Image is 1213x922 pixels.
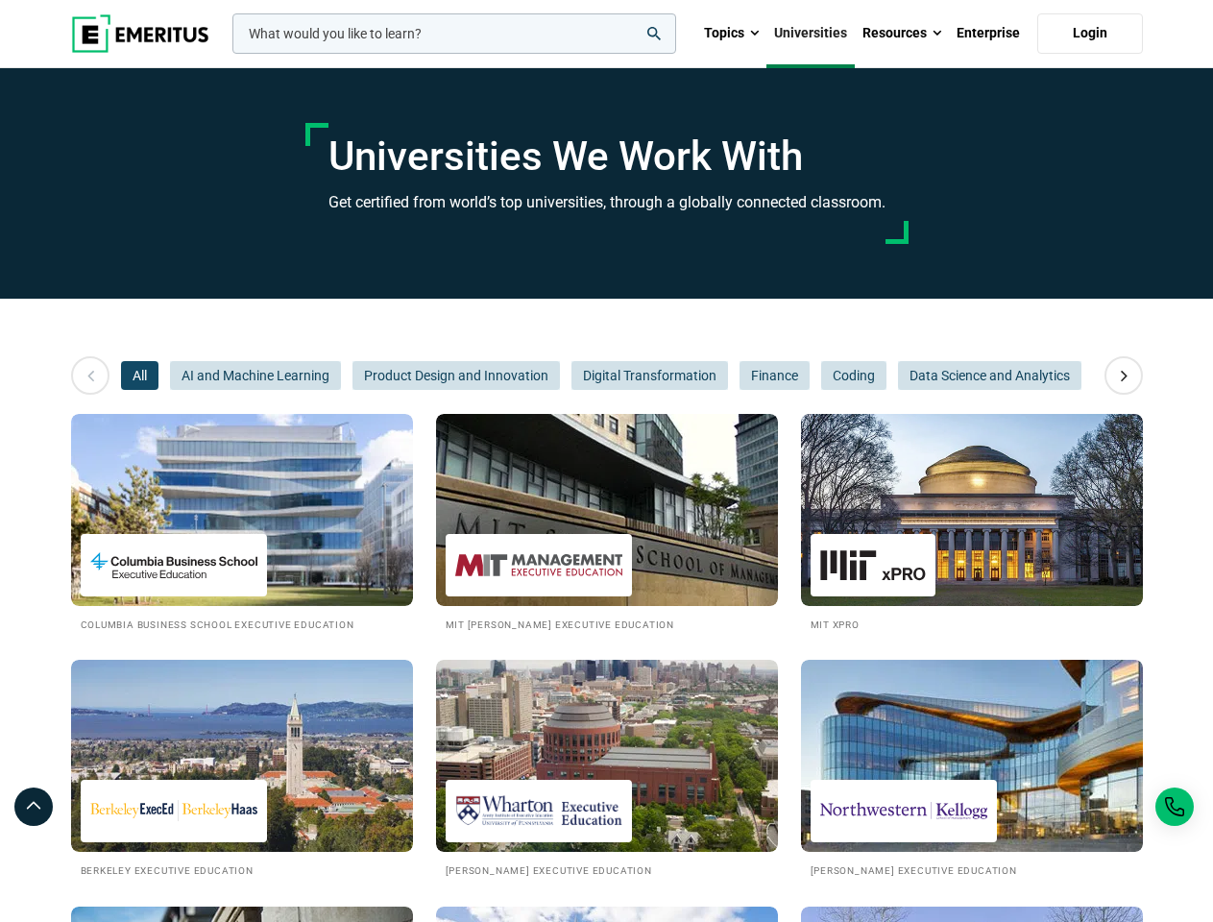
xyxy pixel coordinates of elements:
h2: MIT xPRO [811,616,1133,632]
a: Universities We Work With MIT Sloan Executive Education MIT [PERSON_NAME] Executive Education [436,414,778,632]
input: woocommerce-product-search-field-0 [232,13,676,54]
button: AI and Machine Learning [170,361,341,390]
a: Universities We Work With Wharton Executive Education [PERSON_NAME] Executive Education [436,660,778,878]
h1: Universities We Work With [328,133,885,181]
a: Universities We Work With MIT xPRO MIT xPRO [801,414,1143,632]
h2: [PERSON_NAME] Executive Education [811,861,1133,878]
button: All [121,361,158,390]
a: Universities We Work With Columbia Business School Executive Education Columbia Business School E... [71,414,413,632]
button: Data Science and Analytics [898,361,1081,390]
h2: [PERSON_NAME] Executive Education [446,861,768,878]
img: Universities We Work With [436,414,778,606]
img: Universities We Work With [436,660,778,852]
img: Berkeley Executive Education [90,789,257,833]
a: Universities We Work With Berkeley Executive Education Berkeley Executive Education [71,660,413,878]
button: Product Design and Innovation [352,361,560,390]
img: Universities We Work With [801,414,1143,606]
h3: Get certified from world’s top universities, through a globally connected classroom. [328,190,885,215]
h2: Columbia Business School Executive Education [81,616,403,632]
a: Universities We Work With Kellogg Executive Education [PERSON_NAME] Executive Education [801,660,1143,878]
h2: MIT [PERSON_NAME] Executive Education [446,616,768,632]
button: Finance [740,361,810,390]
a: Login [1037,13,1143,54]
img: Wharton Executive Education [455,789,622,833]
button: Digital Transformation [571,361,728,390]
img: MIT Sloan Executive Education [455,544,622,587]
img: Columbia Business School Executive Education [90,544,257,587]
img: Universities We Work With [801,660,1143,852]
img: Universities We Work With [71,660,413,852]
img: Kellogg Executive Education [820,789,987,833]
h2: Berkeley Executive Education [81,861,403,878]
img: MIT xPRO [820,544,926,587]
img: Universities We Work With [71,414,413,606]
button: Coding [821,361,886,390]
